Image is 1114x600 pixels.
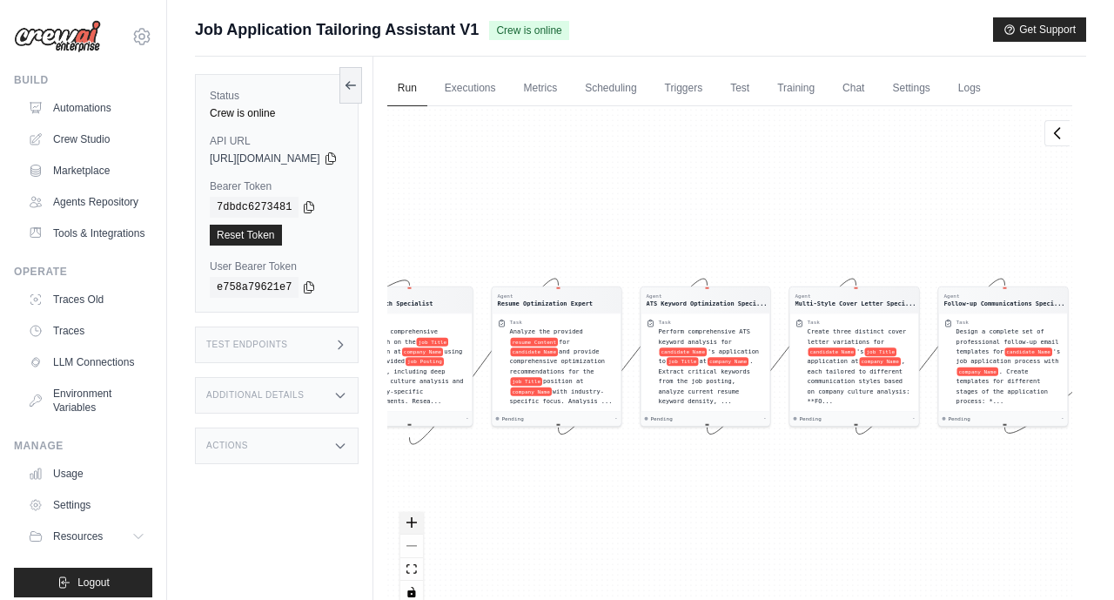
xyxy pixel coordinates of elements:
[650,415,672,422] span: Pending
[707,279,856,434] g: Edge from a7313c341ce4ed5d822100570388de43 to 23ca293095a931f41a83ae505470c1bd
[510,388,551,396] span: company Name
[210,89,344,103] label: Status
[658,358,753,405] span: . Extract critical keywords from the job posting, analyze current resume keyword density, ...
[856,279,1004,434] g: Edge from 23ca293095a931f41a83ae505470c1bd to 886f7e34d9c340f5a0f4cf68f7ea06ed
[210,260,344,273] label: User Bearer Token
[342,287,473,427] div: AgentJob Research SpecialistConduct comprehensive research on thejob Titleposition atcompany Name...
[21,522,152,550] button: Resources
[646,300,767,308] div: ATS Keyword Optimization Specialist
[210,197,299,218] code: 7dbdc6273481
[53,529,103,543] span: Resources
[510,377,542,386] span: job Title
[859,357,900,366] span: company Name
[360,328,438,345] span: Conduct comprehensive research on the
[21,286,152,313] a: Traces Old
[948,71,991,107] a: Logs
[1004,347,1052,356] span: candidate Name
[658,348,759,365] span: 's application to
[658,328,749,345] span: Perform comprehensive ATS keyword analysis for
[956,367,997,376] span: company Name
[21,157,152,185] a: Marketplace
[510,347,558,356] span: candidate Name
[14,568,152,597] button: Logout
[1027,516,1114,600] iframe: Chat Widget
[807,327,913,406] div: Create three distinct cover letter variations for {candidate Name}'s {job Title} application at {...
[799,415,821,422] span: Pending
[409,279,558,444] g: Edge from d88f23c3a9f685a40ee8eeb675704fc6 to 189149e8838c7857c4572a3cc4f76e60
[497,300,593,308] div: Resume Optimization Expert
[14,439,152,453] div: Manage
[795,300,916,308] div: Multi-Style Cover Letter Specialist
[206,390,304,401] h3: Additional Details
[558,279,707,435] g: Edge from 189149e8838c7857c4572a3cc4f76e60 to a7313c341ce4ed5d822100570388de43
[574,71,647,107] a: Scheduling
[1061,415,1064,422] div: -
[210,134,344,148] label: API URL
[14,20,101,53] img: Logo
[543,378,583,385] span: position at
[808,347,856,356] span: candidate Name
[400,512,423,535] button: zoom in
[956,328,1058,355] span: Design a complete set of professional follow-up email templates for
[509,327,615,406] div: Analyze the provided {resume Content} for {candidate Name} and provide comprehensive optimization...
[348,300,433,308] div: Job Research Specialist
[948,415,970,422] span: Pending
[658,327,764,406] div: Perform comprehensive ATS keyword analysis for {candidate Name}'s application to {job Title} at {...
[402,347,443,356] span: company Name
[206,340,288,350] h3: Test Endpoints
[882,71,940,107] a: Settings
[510,338,558,347] span: resume Content
[206,441,248,451] h3: Actions
[667,357,699,366] span: job Title
[614,415,618,422] div: -
[489,21,568,40] span: Crew is online
[856,348,863,355] span: 's
[795,293,916,300] div: Agent
[21,188,152,216] a: Agents Repository
[210,277,299,298] code: e758a79621e7
[281,280,409,346] g: Edge from inputsNode to d88f23c3a9f685a40ee8eeb675704fc6
[21,460,152,488] a: Usage
[943,300,1064,308] div: Follow-up Communications Specialist
[646,293,767,300] div: Agent
[708,357,748,366] span: company Name
[789,287,919,427] div: AgentMulti-Style Cover Letter Speci...TaskCreate three distinct cover letter variations forcandid...
[763,415,767,422] div: -
[509,328,582,335] span: Analyze the provided
[937,287,1068,427] div: AgentFollow-up Communications Speci...TaskDesign a complete set of professional follow-up email t...
[417,338,449,347] span: job Title
[21,219,152,247] a: Tools & Integrations
[956,319,968,326] div: Task
[659,347,707,356] span: candidate Name
[21,380,152,421] a: Environment Variables
[360,327,466,406] div: Conduct comprehensive research on the {job Title} position at {company Name} using the provided {...
[513,71,568,107] a: Metrics
[434,71,507,107] a: Executions
[21,125,152,153] a: Crew Studio
[491,287,621,427] div: AgentResume Optimization ExpertTaskAnalyze the providedresume Contentforcandidate Nameand provide...
[832,71,875,107] a: Chat
[210,179,344,193] label: Bearer Token
[509,348,605,375] span: and provide comprehensive optimization recommendations for the
[21,491,152,519] a: Settings
[387,71,427,107] a: Run
[807,319,819,326] div: Task
[640,287,770,427] div: AgentATS Keyword Optimization Speci...TaskPerform comprehensive ATS keyword analysis forcandidate...
[14,265,152,279] div: Operate
[864,347,896,356] span: job Title
[509,319,521,326] div: Task
[807,358,909,405] span: , each tailored to different communication styles based on company culture analysis: **FO...
[956,327,1062,406] div: Design a complete set of professional follow-up email templates for {candidate Name}'s job applic...
[699,358,706,365] span: at
[559,338,570,345] span: for
[497,293,593,300] div: Agent
[720,71,760,107] a: Test
[509,388,612,404] span: with industry-specific focus. Analysis ...
[956,348,1060,365] span: 's job application process with
[360,367,463,404] span: content, including deep company culture analysis and industry-specific requirements. Resea...
[767,71,825,107] a: Training
[210,106,344,120] div: Crew is online
[993,17,1086,42] button: Get Support
[956,367,1047,404] span: . Create templates for different stages of the application process: *...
